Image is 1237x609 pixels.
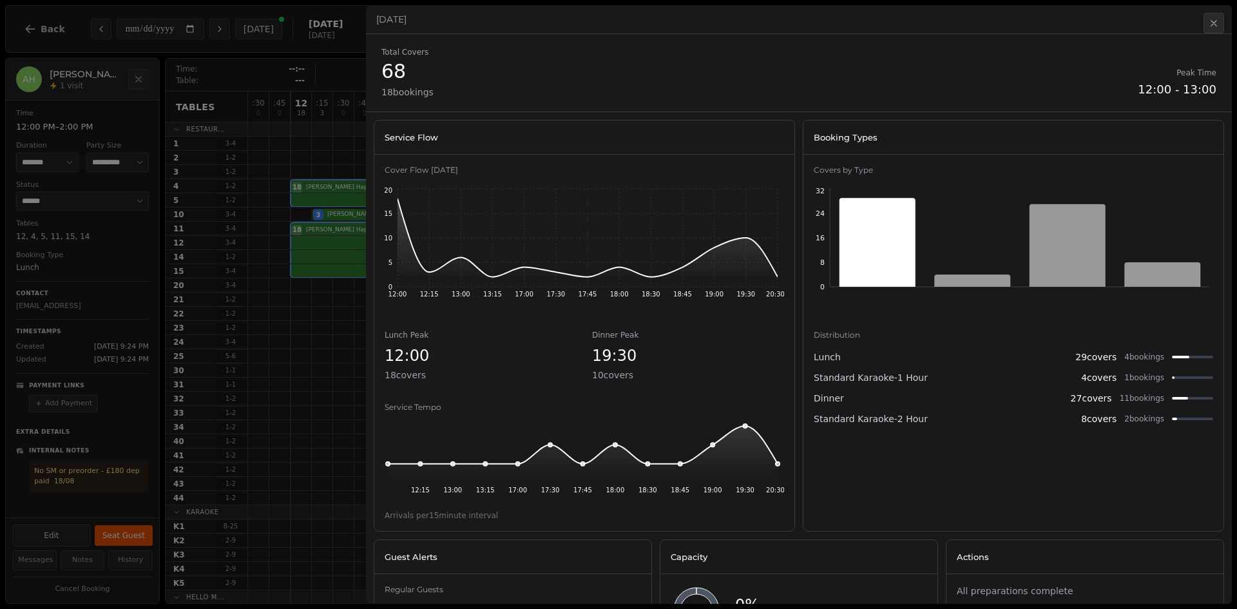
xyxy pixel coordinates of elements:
tspan: 5 [388,259,392,266]
tspan: 0 [388,284,392,291]
tspan: 12:15 [411,487,430,494]
p: 19:30 [592,345,784,366]
tspan: 18:30 [642,291,660,298]
tspan: 17:45 [573,487,592,494]
p: 10 covers [592,369,784,382]
h4: Cover Flow [DATE] [385,165,784,175]
tspan: 13:00 [443,487,462,494]
p: Dinner Peak [592,330,784,340]
p: Arrivals per 15 minute interval [385,510,784,521]
tspan: 17:00 [515,291,533,298]
tspan: 19:30 [736,487,754,494]
tspan: 24 [816,209,825,218]
tspan: 0 [820,283,825,291]
h4: Service Tempo [385,402,784,412]
h4: Distribution [814,330,1213,340]
p: 12:00 - 13:00 [1138,81,1216,99]
p: 68 [381,60,434,83]
div: All preparations complete [957,585,1213,597]
tspan: 15 [384,210,392,217]
tspan: 12:15 [420,291,439,298]
tspan: 20:30 [766,291,785,298]
tspan: 20 [384,187,392,194]
span: Standard Karaoke-1 Hour [814,371,928,384]
span: Standard Karaoke-2 Hour [814,412,928,425]
span: 4 bookings [1124,352,1164,362]
tspan: 18:30 [638,487,657,494]
span: Lunch [814,351,841,363]
h3: Guest Alerts [385,548,641,566]
tspan: 18:00 [610,291,629,298]
p: Lunch Peak [385,330,577,340]
span: 27 covers [1071,392,1112,405]
span: 2 bookings [1124,414,1164,424]
p: 18 bookings [381,86,434,99]
tspan: 13:00 [452,291,470,298]
h4: Regular Guests [385,585,641,595]
h3: Booking Types [814,128,1213,146]
h2: [DATE] [376,13,1222,26]
tspan: 19:00 [704,487,722,494]
tspan: 32 [816,187,825,195]
tspan: 20:30 [766,487,785,494]
h3: Capacity [671,548,927,566]
tspan: 17:45 [579,291,597,298]
tspan: 17:30 [546,291,565,298]
tspan: 18:00 [606,487,625,494]
h3: Actions [957,548,1213,566]
tspan: 17:30 [541,487,560,494]
span: 11 bookings [1120,393,1164,403]
span: 8 covers [1081,412,1117,425]
tspan: 13:15 [483,291,502,298]
p: Peak Time [1138,68,1216,78]
h3: Service Flow [385,128,784,146]
tspan: 16 [816,234,825,242]
tspan: 18:45 [671,487,689,494]
p: 12:00 [385,345,577,366]
p: 18 covers [385,369,577,382]
tspan: 19:30 [736,291,755,298]
h4: Covers by Type [814,165,1213,175]
tspan: 17:00 [508,487,527,494]
span: 1 bookings [1124,372,1164,383]
span: Dinner [814,392,844,405]
tspan: 19:00 [705,291,724,298]
tspan: 12:00 [388,291,407,298]
tspan: 18:45 [673,291,692,298]
tspan: 8 [820,258,825,267]
tspan: 13:15 [476,487,495,494]
p: Total Covers [381,47,434,57]
span: 4 covers [1081,371,1117,384]
span: 29 covers [1075,351,1117,363]
tspan: 10 [384,235,392,242]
